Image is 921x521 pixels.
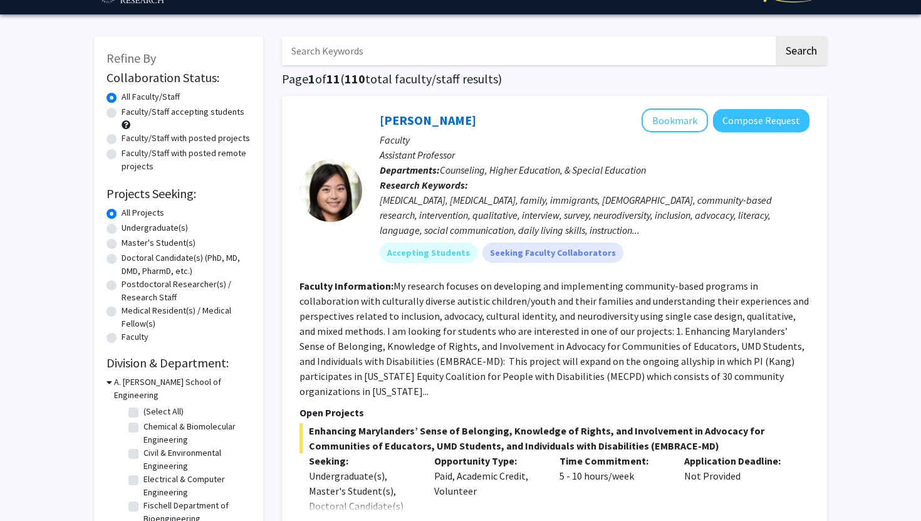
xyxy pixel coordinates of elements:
[122,90,180,103] label: All Faculty/Staff
[143,446,247,473] label: Civil & Environmental Engineering
[713,109,809,132] button: Compose Request to Veronica Kang
[122,236,195,250] label: Master's Student(s)
[308,71,315,87] span: 1
[122,147,251,173] label: Faculty/Staff with posted remote projects
[482,243,623,263] mat-chip: Seeking Faculty Collaborators
[299,423,809,453] span: Enhancing Marylanders’ Sense of Belonging, Knowledge of Rights, and Involvement in Advocacy for C...
[380,147,809,162] p: Assistant Professor
[143,405,184,418] label: (Select All)
[107,355,251,371] h2: Division & Department:
[122,132,250,145] label: Faculty/Staff with posted projects
[143,473,247,499] label: Electrical & Computer Engineering
[282,36,774,65] input: Search Keywords
[380,164,440,176] b: Departments:
[642,108,708,132] button: Add Veronica Kang to Bookmarks
[440,164,646,176] span: Counseling, Higher Education, & Special Education
[9,465,53,512] iframe: Chat
[776,36,827,65] button: Search
[299,280,809,397] fg-read-more: My research focuses on developing and implementing community-based programs in collaboration with...
[122,278,251,304] label: Postdoctoral Researcher(s) / Research Staff
[143,420,247,446] label: Chemical & Biomolecular Engineering
[309,453,415,468] p: Seeking:
[107,50,156,66] span: Refine By
[122,206,164,219] label: All Projects
[380,112,476,128] a: [PERSON_NAME]
[380,179,468,191] b: Research Keywords:
[122,304,251,330] label: Medical Resident(s) / Medical Fellow(s)
[380,243,477,263] mat-chip: Accepting Students
[559,453,666,468] p: Time Commitment:
[282,71,827,87] h1: Page of ( total faculty/staff results)
[380,192,809,238] div: [MEDICAL_DATA], [MEDICAL_DATA], family, immigrants, [DEMOGRAPHIC_DATA], community-based research,...
[107,70,251,85] h2: Collaboration Status:
[122,105,244,118] label: Faculty/Staff accepting students
[299,280,393,292] b: Faculty Information:
[380,132,809,147] p: Faculty
[122,330,148,344] label: Faculty
[345,71,365,87] span: 110
[299,405,809,420] p: Open Projects
[122,221,188,234] label: Undergraduate(s)
[684,453,791,468] p: Application Deadline:
[114,376,251,402] h3: A. [PERSON_NAME] School of Engineering
[107,186,251,201] h2: Projects Seeking:
[122,251,251,278] label: Doctoral Candidate(s) (PhD, MD, DMD, PharmD, etc.)
[326,71,340,87] span: 11
[434,453,541,468] p: Opportunity Type:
